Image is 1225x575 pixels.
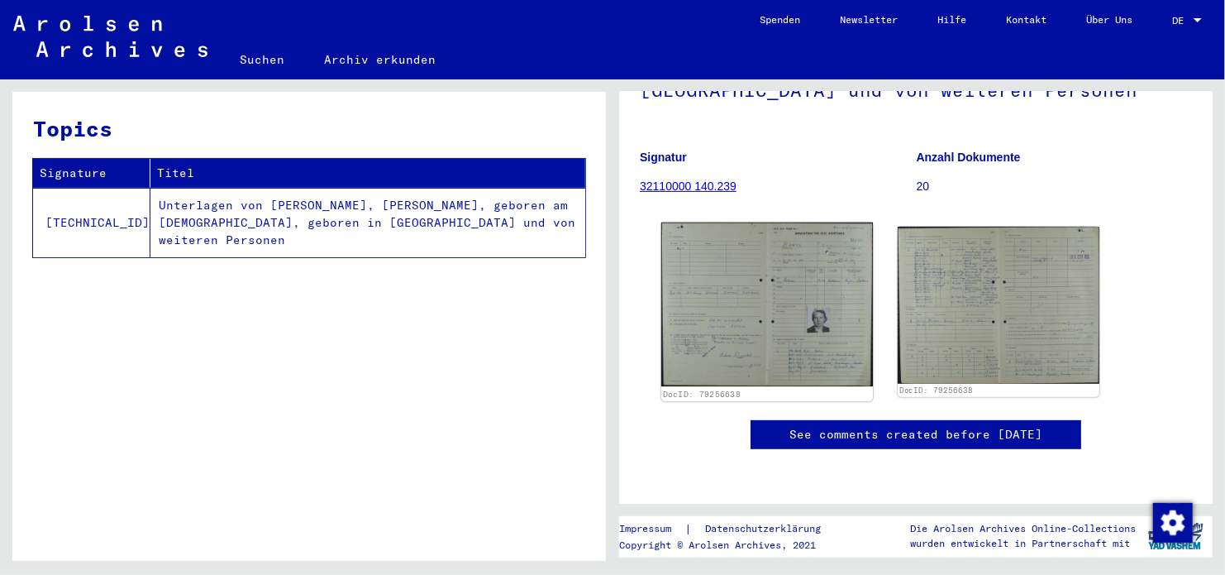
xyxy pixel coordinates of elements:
a: 32110000 140.239 [640,180,736,193]
td: Unterlagen von [PERSON_NAME], [PERSON_NAME], geboren am [DEMOGRAPHIC_DATA], geboren in [GEOGRAPHI... [150,188,585,257]
img: 001.jpg [661,223,873,387]
td: [TECHNICAL_ID] [33,188,150,257]
a: Suchen [221,40,305,79]
h3: Topics [33,113,584,145]
span: DE [1172,15,1190,26]
a: Impressum [619,520,684,538]
p: 20 [917,178,1193,195]
a: DocID: 79256638 [663,390,741,400]
a: Archiv erkunden [305,40,456,79]
p: Copyright © Arolsen Archives, 2021 [619,538,841,553]
b: Anzahl Dokumente [917,151,1021,164]
p: wurden entwickelt in Partnerschaft mit [910,536,1136,551]
img: yv_logo.png [1145,515,1207,557]
th: Titel [150,159,585,188]
div: | [619,520,841,538]
a: See comments created before [DATE] [789,426,1042,443]
a: Datenschutzerklärung [692,520,841,538]
th: Signature [33,159,150,188]
p: Die Arolsen Archives Online-Collections [910,521,1136,536]
div: Zustimmung ändern [1152,502,1192,542]
img: Zustimmung ändern [1153,503,1193,543]
img: 002.jpg [898,227,1099,383]
img: Arolsen_neg.svg [13,16,207,57]
b: Signatur [640,151,687,164]
a: DocID: 79256638 [899,386,974,395]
